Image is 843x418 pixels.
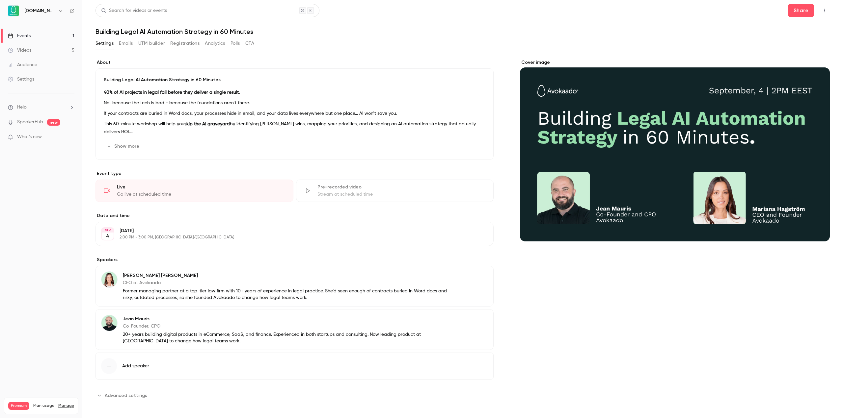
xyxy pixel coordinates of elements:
[117,184,285,190] div: Live
[123,272,451,279] p: [PERSON_NAME] [PERSON_NAME]
[95,28,830,36] h1: Building Legal AI Automation Strategy in 60 Minutes
[104,120,485,136] p: This 60-minute workshop will help you by identifying [PERSON_NAME] wins, mapping your priorities,...
[95,170,494,177] p: Event type
[58,403,74,408] a: Manage
[245,38,254,49] button: CTA
[296,180,494,202] div: Pre-recorded videoStream at scheduled time
[123,316,451,322] p: Jean Mauris
[123,323,451,330] p: Co-Founder, CPO
[105,392,147,399] span: Advanced settings
[788,4,814,17] button: Share
[95,390,151,401] button: Advanced settings
[8,402,29,410] span: Premium
[138,38,165,49] button: UTM builder
[101,272,117,287] img: Mariana Hagström
[95,212,494,219] label: Date and time
[8,33,31,39] div: Events
[8,104,74,111] li: help-dropdown-opener
[317,184,486,190] div: Pre-recorded video
[520,59,830,66] label: Cover image
[17,119,43,126] a: SpeakerHub
[102,228,114,233] div: SEP
[231,38,240,49] button: Polls
[8,76,34,83] div: Settings
[95,390,494,401] section: Advanced settings
[104,141,143,152] button: Show more
[47,119,60,126] span: new
[95,353,494,380] button: Add speaker
[122,363,149,369] span: Add speaker
[104,110,485,117] p: If your contracts are buried in Word docs, your processes hide in email, and your data lives ever...
[95,266,494,307] div: Mariana Hagström[PERSON_NAME] [PERSON_NAME]CEO at AvokaadoFormer managing partner at a top-tier l...
[520,59,830,241] section: Cover image
[33,403,54,408] span: Plan usage
[123,288,451,301] p: Former managing partner at a top-tier law firm with 10+ years of experience in legal practice. Sh...
[104,77,485,83] p: Building Legal AI Automation Strategy in 60 Minutes
[170,38,200,49] button: Registrations
[95,38,114,49] button: Settings
[101,315,117,331] img: Jean Mauris
[17,134,42,140] span: What's new
[104,99,485,107] p: Not because the tech is bad - because the foundations aren’t there.
[104,90,240,95] strong: 40% of AI projects in legal fail before they deliver a single result.
[123,331,451,344] p: 20+ years building digital products in eCommerce, SaaS, and finance. Experienced in both startups...
[17,104,27,111] span: Help
[95,180,293,202] div: LiveGo live at scheduled time
[205,38,225,49] button: Analytics
[101,7,167,14] div: Search for videos or events
[95,309,494,350] div: Jean MaurisJean MaurisCo-Founder, CPO20+ years building digital products in eCommerce, SaaS, and ...
[95,257,494,263] label: Speakers
[184,122,230,126] strong: skip the AI graveyard
[8,47,31,54] div: Videos
[117,191,285,198] div: Go live at scheduled time
[120,228,459,234] p: [DATE]
[120,235,459,240] p: 2:00 PM - 3:00 PM, [GEOGRAPHIC_DATA]/[GEOGRAPHIC_DATA]
[8,6,19,16] img: Avokaado.io
[8,61,37,68] div: Audience
[95,59,494,66] label: About
[123,280,451,286] p: CEO at Avokaado
[119,38,133,49] button: Emails
[106,233,109,239] p: 4
[24,8,55,14] h6: [DOMAIN_NAME]
[317,191,486,198] div: Stream at scheduled time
